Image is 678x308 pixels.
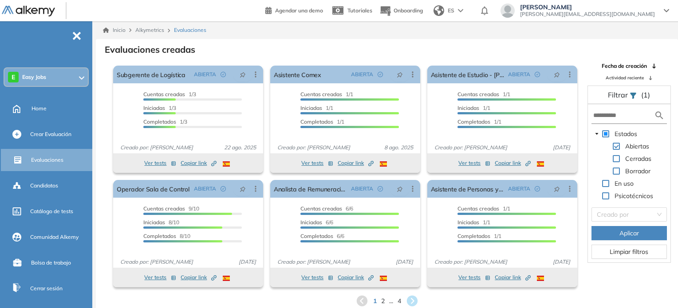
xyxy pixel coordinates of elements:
span: Filtrar [608,90,630,99]
span: Iniciadas [300,105,322,111]
span: Cuentas creadas [457,91,499,97]
span: Evaluaciones [31,156,63,164]
span: Completados [143,233,176,239]
span: 1/1 [457,219,490,226]
span: Catálogo de tests [30,207,73,215]
button: pushpin [233,182,252,196]
span: Evaluaciones [174,26,206,34]
span: Onboarding [394,7,423,14]
span: (1) [641,90,650,100]
span: Copiar link [338,273,374,281]
button: pushpin [547,182,567,196]
span: Copiar link [181,159,217,167]
img: ESP [380,161,387,167]
span: Creado por: [PERSON_NAME] [274,144,354,152]
button: Ver tests [458,272,490,283]
span: Psicotécnicos [613,191,655,201]
img: search icon [654,110,665,121]
img: ESP [537,276,544,281]
button: Aplicar [591,226,667,240]
span: pushpin [554,185,560,192]
button: Ver tests [301,158,333,168]
span: 6/6 [300,219,333,226]
span: 1/3 [143,118,187,125]
span: [DATE] [392,258,417,266]
span: Easy Jobs [22,74,46,81]
a: Subgerente de Logística [117,66,185,83]
button: pushpin [233,67,252,82]
span: Borrador [623,166,652,176]
span: [DATE] [235,258,260,266]
span: Abiertas [623,141,651,152]
span: caret-down [595,132,599,136]
span: ES [448,7,454,15]
img: world [434,5,444,16]
span: Cuentas creadas [143,91,185,97]
button: Copiar link [495,158,531,168]
a: Inicio [103,26,126,34]
span: [DATE] [549,144,574,152]
span: 1/1 [457,118,501,125]
span: ... [389,296,393,306]
img: Logo [2,6,55,17]
span: Candidatos [30,182,58,190]
span: 22 ago. 2025 [221,144,260,152]
span: 1/1 [300,118,344,125]
span: Aplicar [619,228,639,238]
a: Asistente de Personas y Relaciones Laborales [431,180,505,198]
img: ESP [537,161,544,167]
span: Borrador [625,167,650,175]
span: 8/10 [143,233,190,239]
span: Cerradas [625,155,651,163]
a: Agendar una demo [265,4,323,15]
span: ABIERTA [508,185,530,193]
span: Creado por: [PERSON_NAME] [117,144,197,152]
span: E [12,74,15,81]
span: Cuentas creadas [457,205,499,212]
span: pushpin [240,185,246,192]
span: Comunidad Alkemy [30,233,79,241]
span: Home [32,105,47,113]
span: Copiar link [495,159,531,167]
span: ABIERTA [351,185,373,193]
span: Tutoriales [347,7,372,14]
button: Copiar link [338,158,374,168]
span: Actividad reciente [606,74,644,81]
span: [PERSON_NAME] [520,4,655,11]
span: pushpin [397,71,403,78]
span: 1/3 [143,91,196,97]
button: pushpin [390,67,410,82]
span: Iniciadas [143,219,165,226]
button: Ver tests [144,272,176,283]
span: Iniciadas [143,105,165,111]
span: Limpiar filtros [610,247,648,257]
a: Operador Sala de Control [117,180,189,198]
span: Estados [613,129,639,139]
span: check-circle [378,72,383,77]
span: En uso [615,179,634,187]
span: 1/3 [143,105,176,111]
span: Abiertas [625,142,649,150]
span: Copiar link [495,273,531,281]
span: Fecha de creación [602,62,647,70]
span: 1/1 [457,233,501,239]
span: Creado por: [PERSON_NAME] [431,258,511,266]
span: 1 [373,296,377,306]
span: Copiar link [181,273,217,281]
span: Alkymetrics [135,27,164,33]
span: 9/10 [143,205,199,212]
span: Creado por: [PERSON_NAME] [274,258,354,266]
img: ESP [223,276,230,281]
span: Iniciadas [457,105,479,111]
span: Copiar link [338,159,374,167]
span: check-circle [378,186,383,191]
span: 4 [398,296,401,306]
span: [PERSON_NAME][EMAIL_ADDRESS][DOMAIN_NAME] [520,11,655,18]
span: Creado por: [PERSON_NAME] [117,258,197,266]
span: [DATE] [549,258,574,266]
img: ESP [380,276,387,281]
span: ABIERTA [194,70,216,78]
span: check-circle [221,72,226,77]
span: Iniciadas [457,219,479,226]
span: Completados [300,118,333,125]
